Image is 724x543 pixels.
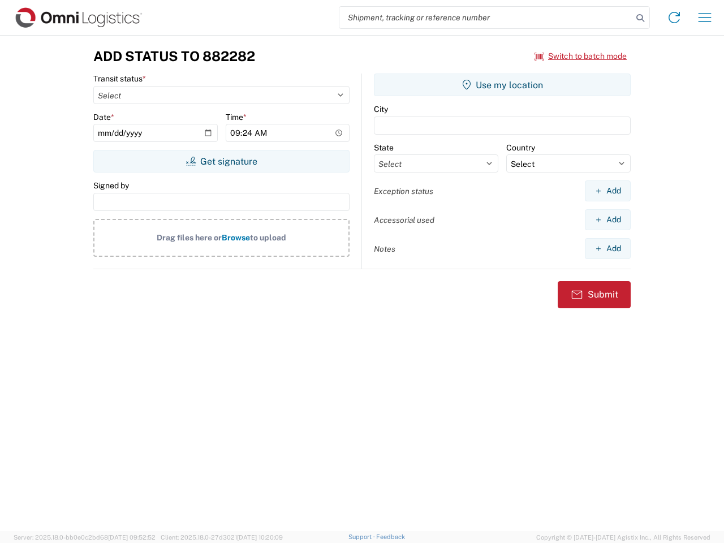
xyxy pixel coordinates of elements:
[348,533,377,540] a: Support
[222,233,250,242] span: Browse
[376,533,405,540] a: Feedback
[374,244,395,254] label: Notes
[339,7,632,28] input: Shipment, tracking or reference number
[506,143,535,153] label: Country
[157,233,222,242] span: Drag files here or
[374,215,434,225] label: Accessorial used
[585,180,631,201] button: Add
[108,534,156,541] span: [DATE] 09:52:52
[237,534,283,541] span: [DATE] 10:20:09
[93,112,114,122] label: Date
[93,150,350,173] button: Get signature
[250,233,286,242] span: to upload
[536,532,710,542] span: Copyright © [DATE]-[DATE] Agistix Inc., All Rights Reserved
[14,534,156,541] span: Server: 2025.18.0-bb0e0c2bd68
[585,209,631,230] button: Add
[374,74,631,96] button: Use my location
[226,112,247,122] label: Time
[374,104,388,114] label: City
[161,534,283,541] span: Client: 2025.18.0-27d3021
[585,238,631,259] button: Add
[374,143,394,153] label: State
[93,74,146,84] label: Transit status
[558,281,631,308] button: Submit
[93,48,255,64] h3: Add Status to 882282
[374,186,433,196] label: Exception status
[535,47,627,66] button: Switch to batch mode
[93,180,129,191] label: Signed by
